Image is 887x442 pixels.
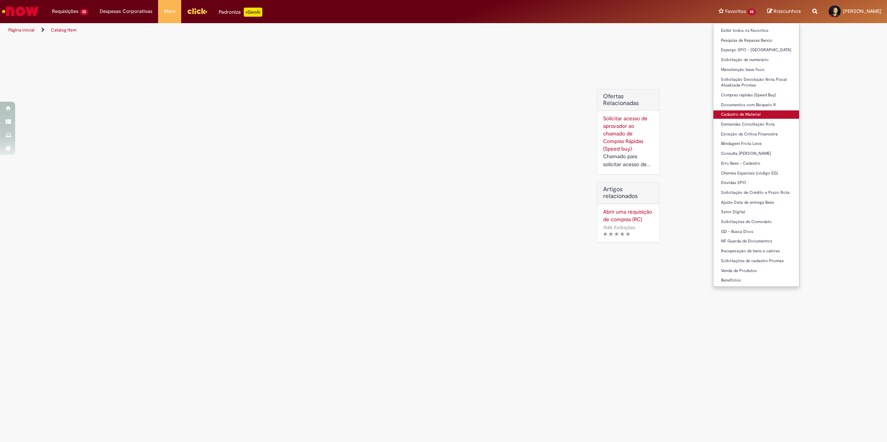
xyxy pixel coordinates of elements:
a: Exceção da Crítica Financeira [713,130,799,138]
a: Demandas Conciliação Rota [713,120,799,129]
a: Venda de Produtos [713,267,799,275]
span: 22 [80,9,88,15]
img: click_logo_yellow_360x200.png [187,5,207,17]
a: Rascunhos [767,8,801,15]
a: Solicitação de numerário [713,56,799,64]
a: Catalog Item [51,27,77,33]
a: Página inicial [8,27,34,33]
a: Ajuste Data de entrega Bees [713,198,799,207]
a: Expurgo SPO - [GEOGRAPHIC_DATA] [713,46,799,54]
a: Blindagem Frota Leve [713,140,799,148]
h3: Artigos relacionados [603,186,653,200]
p: +GenAi [244,8,262,17]
span: Favoritos [725,8,746,15]
img: ServiceNow [1,4,40,19]
a: Exibir todos os Favoritos [713,27,799,35]
a: Recuperação de bens e valores [713,247,799,255]
span: Despesas Corporativas [100,8,152,15]
a: Abrir uma requisição de compras (RC) [603,208,653,223]
a: Solicitações de Comodato [713,218,799,226]
span: • [637,222,641,233]
a: Compras rápidas (Speed Buy) [713,91,799,99]
ul: Favoritos [713,23,799,287]
div: Ofertas Relacionadas [597,89,660,175]
a: Clientes Especiais (código EG) [713,169,799,178]
a: Manutenção base foco [713,66,799,74]
div: Padroniza [219,8,262,17]
span: Rascunhos [774,8,801,15]
span: 1585 Exibições [603,224,635,231]
a: Setor Digital [713,208,799,216]
span: 25 [748,9,756,15]
a: Cadastro de Material [713,110,799,119]
a: Consulta [PERSON_NAME] [713,149,799,158]
a: Documentos com Bloqueio R [713,101,799,109]
a: Dúvidas SPO [713,179,799,187]
ul: Trilhas de página [6,23,586,37]
a: Benefícios [713,276,799,285]
div: Chamado para solicitar acesso de aprovador ao ticket de Speed buy [603,153,653,168]
a: Solicitação Devolução Nota Fiscal Atualizada Promax [713,76,799,90]
a: Solicitar acesso de aprovador ao chamado de Compras Rápidas (Speed buy) [603,115,647,152]
a: Solicitação de Crédito e Prazo Rota [713,189,799,197]
span: [PERSON_NAME] [843,8,881,14]
a: Erro Bees - Cadastro [713,159,799,168]
a: GD - Busca Docs [713,228,799,236]
h2: Ofertas Relacionadas [603,93,653,107]
span: More [164,8,176,15]
a: NF Guarda de Documentos [713,237,799,245]
span: Requisições [52,8,78,15]
a: Pesquisa de Repasse Banco [713,36,799,45]
a: Solicitações de cadastro Promax [713,257,799,265]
